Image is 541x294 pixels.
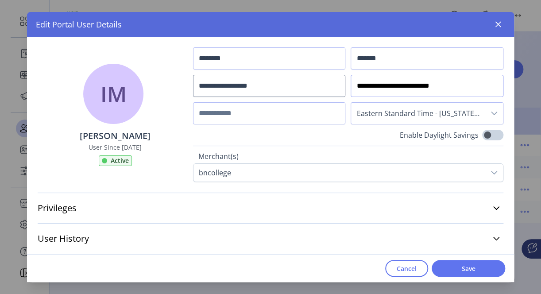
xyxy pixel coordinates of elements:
span: Eastern Standard Time - New York (GMT-5) [351,103,485,124]
div: dropdown trigger [485,103,503,124]
span: Active [111,156,129,165]
label: Enable Daylight Savings [400,130,479,140]
span: IM [100,78,127,110]
span: Save [443,264,494,273]
button: Cancel [385,260,428,277]
div: bncollege [193,164,236,182]
p: [PERSON_NAME] [80,129,151,143]
a: Privileges [38,198,503,218]
span: Edit Portal User Details [36,19,122,31]
button: Save [432,260,505,277]
a: User History [38,229,503,248]
span: Cancel [397,264,417,273]
label: User Since [DATE] [89,143,142,152]
span: User History [38,234,89,243]
span: Privileges [38,204,77,213]
label: Merchant(s) [198,151,498,163]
